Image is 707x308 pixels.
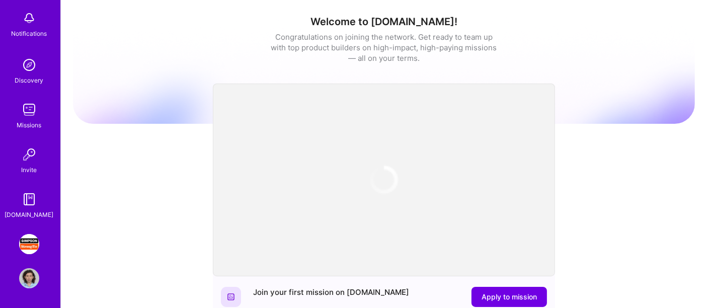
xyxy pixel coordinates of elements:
img: discovery [19,55,39,75]
img: bell [19,8,39,28]
a: User Avatar [17,268,42,288]
div: Notifications [12,28,47,39]
a: Simpson Strong-Tie: Full-stack engineering team for Platform [17,234,42,254]
img: User Avatar [19,268,39,288]
img: guide book [19,189,39,209]
img: loading [364,160,404,200]
div: Discovery [15,75,44,86]
img: Simpson Strong-Tie: Full-stack engineering team for Platform [19,234,39,254]
div: Invite [22,165,37,175]
h1: Welcome to [DOMAIN_NAME]! [73,16,695,28]
iframe: video [213,84,555,276]
img: Invite [19,144,39,165]
div: Congratulations on joining the network. Get ready to team up with top product builders on high-im... [271,32,497,63]
div: [DOMAIN_NAME] [5,209,54,220]
div: Missions [17,120,42,130]
img: teamwork [19,100,39,120]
